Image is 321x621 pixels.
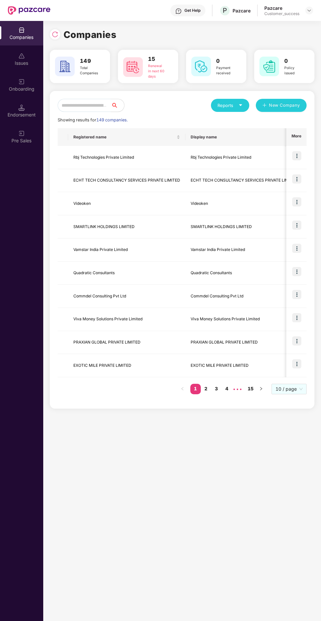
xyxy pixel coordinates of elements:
[238,103,243,107] span: caret-down
[269,102,300,109] span: New Company
[175,8,182,14] img: svg+xml;base64,PHN2ZyBpZD0iSGVscC0zMngzMiIgeG1sbnM9Imh0dHA6Ly93d3cudzMub3JnLzIwMDAvc3ZnIiB3aWR0aD...
[68,146,185,169] td: Rbj Technologies Private Limited
[272,384,307,394] div: Page Size
[68,262,185,285] td: Quadratic Consultants
[80,65,98,76] div: Total Companies
[233,8,251,14] div: Pazcare
[68,331,185,354] td: PRAXIAN GLOBAL PRIVATE LIMITED
[184,8,200,13] div: Get Help
[292,244,301,253] img: icon
[111,99,124,112] button: search
[80,57,98,65] h3: 149
[284,57,302,65] h3: 0
[68,169,185,192] td: ECHT TECH CONSULTANCY SERVICES PRIVATE LIMITED
[58,117,128,122] span: Showing results for
[232,384,243,394] span: •••
[216,57,234,65] h3: 0
[185,215,303,239] td: SMARTLINK HOLDINGS LIMITED
[68,308,185,331] td: Viva Money Solutions Private Limited
[55,57,75,76] img: svg+xml;base64,PHN2ZyB4bWxucz0iaHR0cDovL3d3dy53My5vcmcvMjAwMC9zdmciIHdpZHRoPSI2MCIgaGVpZ2h0PSI2MC...
[185,169,303,192] td: ECHT TECH CONSULTANCY SERVICES PRIVATE LIMITED
[52,31,58,38] img: svg+xml;base64,PHN2ZyBpZD0iUmVsb2FkLTMyeDMyIiB4bWxucz0iaHR0cDovL3d3dy53My5vcmcvMjAwMC9zdmciIHdpZH...
[262,103,267,108] span: plus
[123,57,143,77] img: svg+xml;base64,PHN2ZyB4bWxucz0iaHR0cDovL3d3dy53My5vcmcvMjAwMC9zdmciIHdpZHRoPSI2MCIgaGVpZ2h0PSI2MC...
[18,53,25,59] img: svg+xml;base64,PHN2ZyBpZD0iSXNzdWVzX2Rpc2FibGVkIiB4bWxucz0iaHR0cDovL3d3dy53My5vcmcvMjAwMC9zdmciIH...
[190,384,201,394] a: 1
[185,331,303,354] td: PRAXIAN GLOBAL PRIVATE LIMITED
[259,57,279,76] img: svg+xml;base64,PHN2ZyB4bWxucz0iaHR0cDovL3d3dy53My5vcmcvMjAwMC9zdmciIHdpZHRoPSI2MCIgaGVpZ2h0PSI2MC...
[222,384,232,394] a: 4
[68,192,185,215] td: Videoken
[259,387,263,391] span: right
[177,384,188,394] li: Previous Page
[185,128,303,146] th: Display name
[292,359,301,368] img: icon
[177,384,188,394] button: left
[292,151,301,160] img: icon
[256,384,266,394] li: Next Page
[232,384,243,394] li: Next 5 Pages
[191,134,293,140] span: Display name
[217,102,243,109] div: Reports
[68,285,185,308] td: Commdel Consulting Pvt Ltd
[292,290,301,299] img: icon
[292,174,301,184] img: icon
[8,6,50,15] img: New Pazcare Logo
[18,104,25,111] img: svg+xml;base64,PHN2ZyB3aWR0aD0iMTQuNSIgaGVpZ2h0PSIxNC41IiB2aWV3Qm94PSIwIDAgMTYgMTYiIGZpbGw9Im5vbm...
[256,99,307,112] button: plusNew Company
[245,384,256,394] a: 15
[68,354,185,377] td: EXOTIC MILE PRIVATE LIMITED
[211,384,222,394] a: 3
[185,285,303,308] td: Commdel Consulting Pvt Ltd
[18,27,25,33] img: svg+xml;base64,PHN2ZyBpZD0iQ29tcGFuaWVzIiB4bWxucz0iaHR0cDovL3d3dy53My5vcmcvMjAwMC9zdmciIHdpZHRoPS...
[223,7,227,14] span: P
[292,336,301,346] img: icon
[216,65,234,76] div: Payment received
[68,128,185,146] th: Registered name
[185,308,303,331] td: Viva Money Solutions Private Limited
[201,384,211,394] a: 2
[185,239,303,262] td: Vamstar India Private Limited
[286,128,307,146] th: More
[191,57,211,76] img: svg+xml;base64,PHN2ZyB4bWxucz0iaHR0cDovL3d3dy53My5vcmcvMjAwMC9zdmciIHdpZHRoPSI2MCIgaGVpZ2h0PSI2MC...
[180,387,184,391] span: left
[18,130,25,137] img: svg+xml;base64,PHN2ZyB3aWR0aD0iMjAiIGhlaWdodD0iMjAiIHZpZXdCb3g9IjAgMCAyMCAyMCIgZmlsbD0ibm9uZSIgeG...
[18,79,25,85] img: svg+xml;base64,PHN2ZyB3aWR0aD0iMjAiIGhlaWdodD0iMjAiIHZpZXdCb3g9IjAgMCAyMCAyMCIgZmlsbD0ibm9uZSIgeG...
[292,197,301,206] img: icon
[73,134,175,140] span: Registered name
[185,146,303,169] td: Rbj Technologies Private Limited
[275,384,303,394] span: 10 / page
[148,63,166,80] div: Renewal in next 60 days
[64,27,117,42] h1: Companies
[68,239,185,262] td: Vamstar India Private Limited
[264,11,299,16] div: Customer_success
[284,65,302,76] div: Policy issued
[68,215,185,239] td: SMARTLINK HOLDINGS LIMITED
[148,55,166,63] h3: 15
[96,117,128,122] span: 149 companies.
[292,267,301,276] img: icon
[111,103,124,108] span: search
[292,221,301,230] img: icon
[264,5,299,11] div: Pazcare
[185,262,303,285] td: Quadratic Consultants
[307,8,312,13] img: svg+xml;base64,PHN2ZyBpZD0iRHJvcGRvd24tMzJ4MzIiIHhtbG5zPSJodHRwOi8vd3d3LnczLm9yZy8yMDAwL3N2ZyIgd2...
[256,384,266,394] button: right
[185,354,303,377] td: EXOTIC MILE PRIVATE LIMITED
[292,313,301,322] img: icon
[185,192,303,215] td: Videoken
